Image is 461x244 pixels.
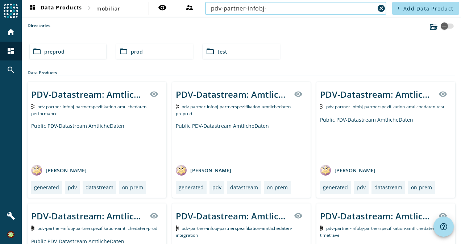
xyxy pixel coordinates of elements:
span: Kafka Topic: pdv-partner-infobj-partnerspezifikation-amtlichedaten-timetravel [320,225,437,238]
div: Public PDV-Datastream AmtlicheDaten [31,122,163,159]
div: datastream [230,184,258,191]
div: on-prem [411,184,432,191]
div: generated [179,184,204,191]
span: Kafka Topic: pdv-partner-infobj-partnerspezifikation-amtlichedaten-test [326,104,444,110]
div: generated [323,184,348,191]
img: avatar [320,165,331,176]
div: PDV-Datastream: AmtlicheDaten [176,210,290,222]
mat-icon: dashboard [28,4,37,13]
div: datastream [374,184,402,191]
img: Kafka Topic: pdv-partner-infobj-partnerspezifikation-amtlichedaten-timetravel [320,226,323,231]
mat-icon: build [7,211,15,220]
img: Kafka Topic: pdv-partner-infobj-partnerspezifikation-amtlichedaten-performance [31,104,34,109]
mat-icon: supervisor_account [185,3,194,12]
button: Add Data Product [392,2,459,15]
mat-icon: add [396,6,400,10]
span: Add Data Product [403,5,453,12]
span: mobiliar [96,5,120,12]
div: on-prem [267,184,288,191]
span: Data Products [28,4,82,13]
mat-icon: visibility [294,211,303,220]
span: prod [131,48,143,55]
mat-icon: visibility [150,90,158,98]
span: Kafka Topic: pdv-partner-infobj-partnerspezifikation-amtlichedaten-preprod [176,104,292,117]
div: PDV-Datastream: AmtlicheDaten [31,210,145,222]
button: mobiliar [94,2,123,15]
span: Kafka Topic: pdv-partner-infobj-partnerspezifikation-amtlichedaten-performance [31,104,148,117]
span: preprod [44,48,65,55]
mat-icon: folder_open [119,47,128,56]
img: avatar [31,165,42,176]
mat-icon: visibility [158,3,167,12]
input: Search (% or * for wildcards) [211,4,375,13]
div: Public PDV-Datastream AmtlicheDaten [320,116,452,159]
div: pdv [68,184,77,191]
span: Kafka Topic: pdv-partner-infobj-partnerspezifikation-amtlichedaten-prod [37,225,157,231]
div: PDV-Datastream: AmtlicheDaten [31,88,145,100]
div: Public PDV-Datastream AmtlicheDaten [176,122,307,159]
div: [PERSON_NAME] [176,165,231,176]
div: pdv [357,184,366,191]
img: spoud-logo.svg [4,4,18,18]
mat-icon: visibility [439,90,447,98]
div: [PERSON_NAME] [320,165,375,176]
mat-icon: visibility [439,211,447,220]
label: Directories [28,22,50,36]
mat-icon: chevron_right [85,4,94,12]
div: generated [34,184,59,191]
div: pdv [212,184,221,191]
img: Kafka Topic: pdv-partner-infobj-partnerspezifikation-amtlichedaten-test [320,104,323,109]
mat-icon: visibility [294,90,303,98]
mat-icon: cancel [377,4,386,13]
button: Data Products [25,2,85,15]
div: PDV-Datastream: AmtlicheDaten [320,88,434,100]
img: Kafka Topic: pdv-partner-infobj-partnerspezifikation-amtlichedaten-prod [31,226,34,231]
mat-icon: search [7,66,15,74]
div: PDV-Datastream: AmtlicheDaten [176,88,290,100]
div: PDV-Datastream: AmtlicheDaten [320,210,434,222]
mat-icon: home [7,28,15,37]
div: Data Products [28,70,455,76]
span: Kafka Topic: pdv-partner-infobj-partnerspezifikation-amtlichedaten-integration [176,225,292,238]
button: Clear [376,3,386,13]
mat-icon: folder_open [206,47,215,56]
mat-icon: folder_open [33,47,41,56]
img: Kafka Topic: pdv-partner-infobj-partnerspezifikation-amtlichedaten-integration [176,226,179,231]
mat-icon: help_outline [439,222,448,231]
mat-icon: dashboard [7,47,15,55]
img: Kafka Topic: pdv-partner-infobj-partnerspezifikation-amtlichedaten-preprod [176,104,179,109]
mat-icon: visibility [150,211,158,220]
img: avatar [176,165,187,176]
div: on-prem [122,184,143,191]
div: [PERSON_NAME] [31,165,87,176]
div: datastream [86,184,113,191]
img: 7a9896e4916c88e64625e51fad058a48 [7,231,14,238]
span: test [217,48,227,55]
